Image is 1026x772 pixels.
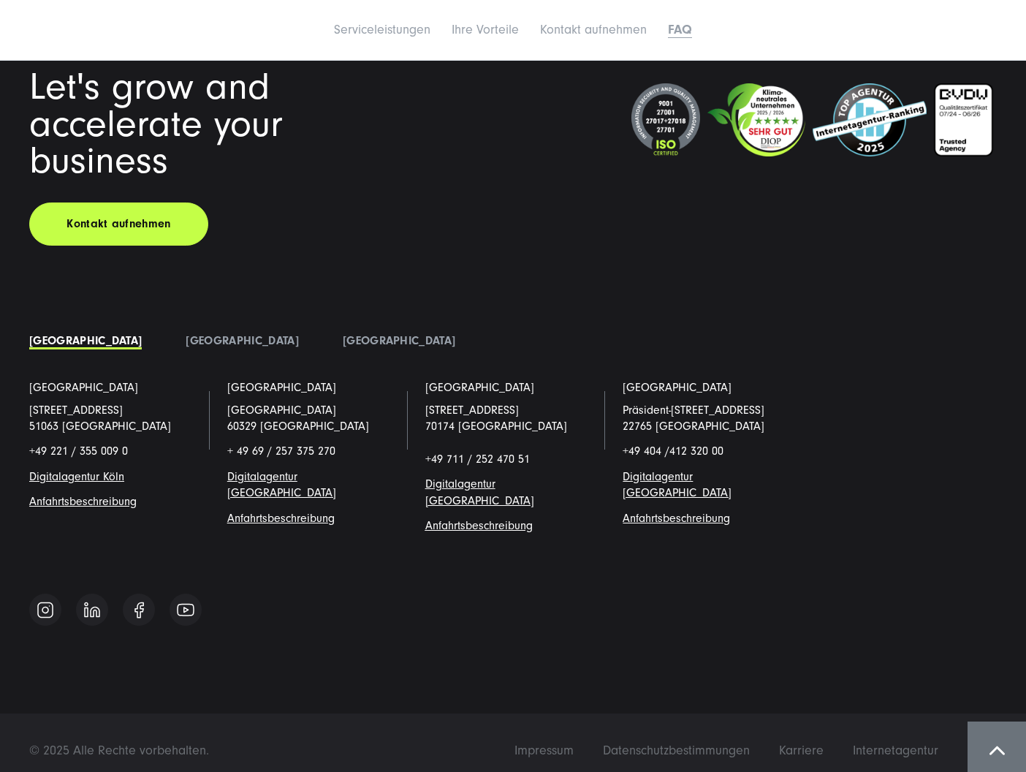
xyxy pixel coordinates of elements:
[29,203,208,246] a: Kontakt aufnehmen
[37,601,54,619] img: Follow us on Instagram
[623,512,730,525] a: Anfahrtsbeschreibung
[227,512,328,525] a: Anfahrtsbeschreibun
[452,22,519,37] a: Ihre Vorteile
[29,495,137,508] a: Anfahrtsbeschreibung
[668,22,692,37] a: FAQ
[853,743,938,758] span: Internetagentur
[623,444,723,458] span: +49 404 /
[425,379,534,396] a: [GEOGRAPHIC_DATA]
[227,420,369,433] a: 60329 [GEOGRAPHIC_DATA]
[29,420,171,433] a: 51063 [GEOGRAPHIC_DATA]
[29,334,142,347] a: [GEOGRAPHIC_DATA]
[425,477,534,507] a: Digitalagentur [GEOGRAPHIC_DATA]
[118,470,124,483] a: n
[177,603,194,616] img: Follow us on Youtube
[707,83,805,156] img: Klimaneutrales Unternehmen SUNZINET GmbH
[425,420,567,433] a: 70174 [GEOGRAPHIC_DATA]
[631,83,701,156] img: ISO-Siegel_2024_dunkel
[425,519,533,532] a: Anfahrtsbeschreibung
[343,334,455,347] a: [GEOGRAPHIC_DATA]
[425,404,519,417] a: [STREET_ADDRESS]
[623,470,731,499] a: Digitalagentur [GEOGRAPHIC_DATA]
[29,65,283,182] span: Let's grow and accelerate your business
[623,402,799,435] p: Präsident-[STREET_ADDRESS] 22765 [GEOGRAPHIC_DATA]
[227,444,335,458] span: + 49 69 / 257 375 270
[227,404,336,417] span: [GEOGRAPHIC_DATA]
[29,470,118,483] a: Digitalagentur Köl
[813,83,927,156] img: Top Internetagentur und Full Service Digitalagentur SUNZINET - 2024
[540,22,647,37] a: Kontakt aufnehmen
[134,602,144,618] img: Follow us on Facebook
[29,379,138,396] a: [GEOGRAPHIC_DATA]
[779,743,824,758] span: Karriere
[603,743,750,758] span: Datenschutzbestimmungen
[514,743,574,758] span: Impressum
[334,22,430,37] a: Serviceleistungen
[186,334,298,347] a: [GEOGRAPHIC_DATA]
[227,379,336,396] a: [GEOGRAPHIC_DATA]
[227,512,335,525] span: g
[29,443,205,459] p: +49 221 / 355 009 0
[623,379,731,396] a: [GEOGRAPHIC_DATA]
[29,743,209,758] span: © 2025 Alle Rechte vorbehalten.
[227,470,336,499] a: Digitalagentur [GEOGRAPHIC_DATA]
[934,83,993,156] img: BVDW-Zertifizierung-Weiß
[29,404,123,417] a: [STREET_ADDRESS]
[669,444,723,458] span: 412 320 00
[84,602,100,618] img: Follow us on Linkedin
[425,453,530,466] span: +49 711 / 252 470 51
